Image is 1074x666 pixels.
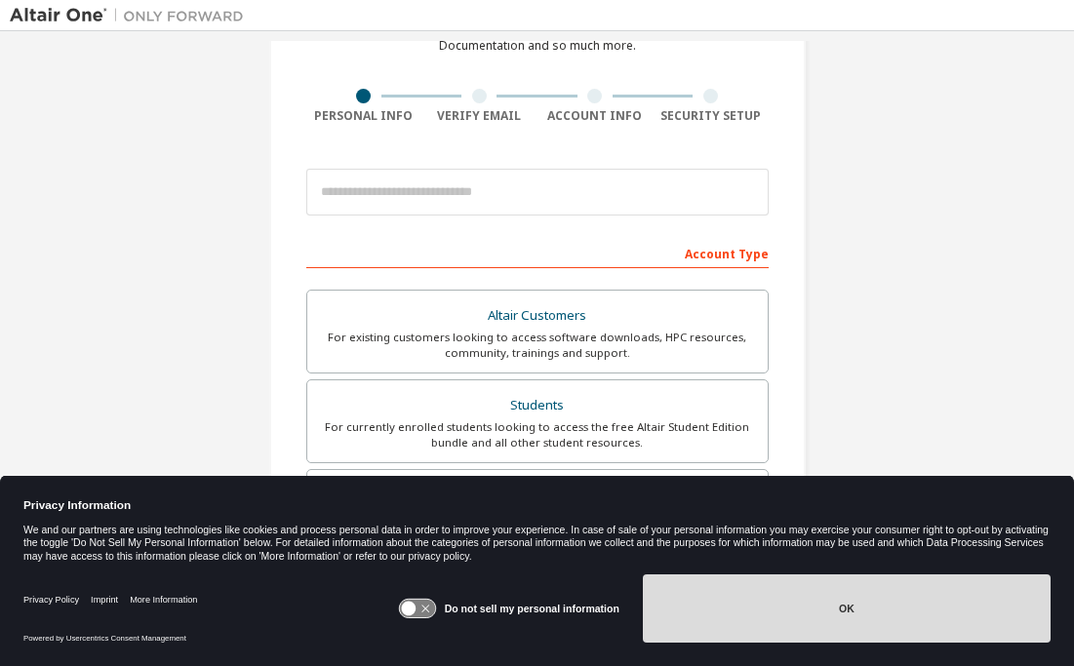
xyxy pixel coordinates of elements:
[319,419,756,451] div: For currently enrolled students looking to access the free Altair Student Edition bundle and all ...
[306,237,769,268] div: Account Type
[319,392,756,419] div: Students
[421,108,537,124] div: Verify Email
[537,108,654,124] div: Account Info
[319,302,756,330] div: Altair Customers
[10,6,254,25] img: Altair One
[653,108,769,124] div: Security Setup
[306,108,422,124] div: Personal Info
[319,330,756,361] div: For existing customers looking to access software downloads, HPC resources, community, trainings ...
